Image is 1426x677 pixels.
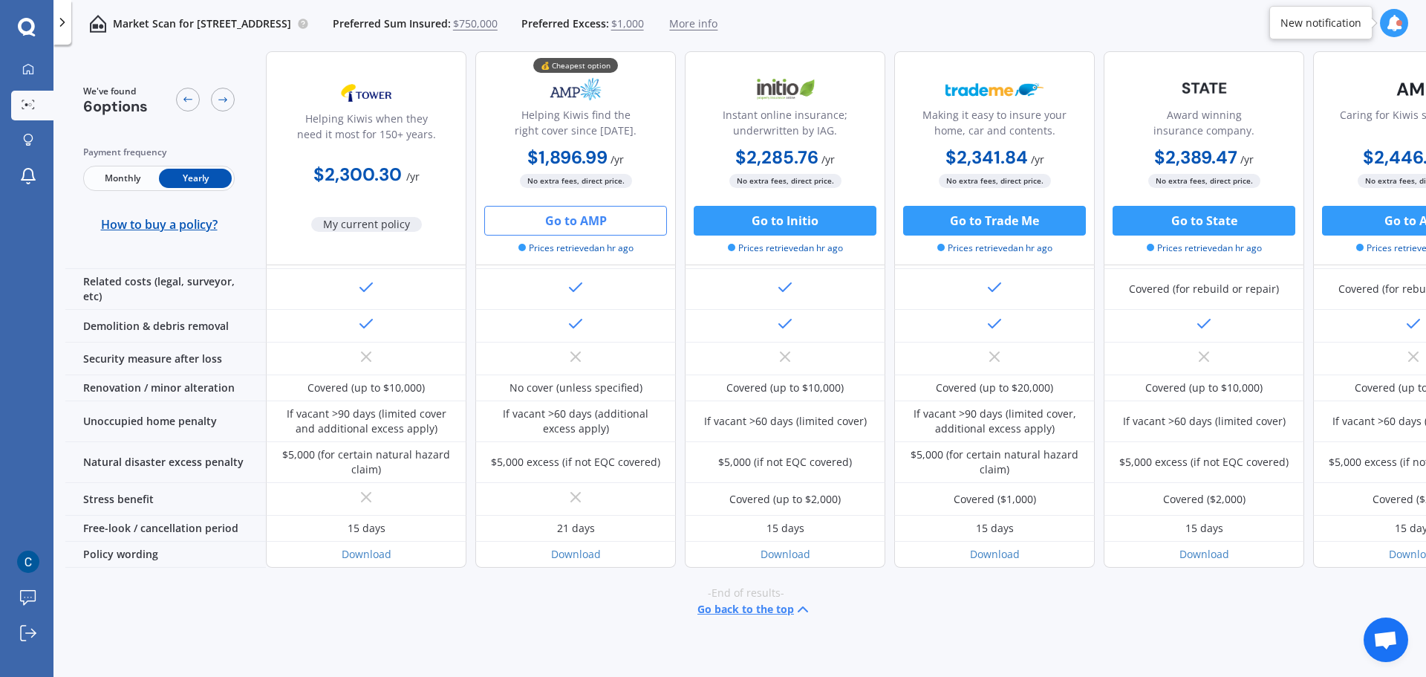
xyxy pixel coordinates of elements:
div: If vacant >60 days (additional excess apply) [486,406,665,436]
span: No extra fees, direct price. [939,174,1051,188]
span: Prices retrieved an hr ago [937,242,1052,255]
div: Helping Kiwis find the right cover since [DATE]. [488,107,663,144]
span: Prices retrieved an hr ago [1147,242,1262,255]
span: / yr [1240,152,1254,166]
button: Go to State [1113,206,1295,236]
img: Initio.webp [736,71,834,108]
span: Yearly [159,169,232,188]
span: Prices retrieved an hr ago [518,242,634,255]
div: $5,000 (for certain natural hazard claim) [905,447,1084,477]
div: Payment frequency [83,145,235,160]
span: We've found [83,85,148,98]
div: Stress benefit [65,483,266,516]
img: Tower.webp [317,74,415,111]
span: / yr [1031,152,1044,166]
div: Open chat [1364,618,1408,662]
span: Preferred Sum Insured: [333,16,451,31]
div: Natural disaster excess penalty [65,442,266,483]
div: Covered (up to $10,000) [726,380,844,395]
span: No extra fees, direct price. [729,174,841,188]
div: 15 days [1185,521,1223,536]
img: State-text-1.webp [1155,71,1253,106]
div: Covered (up to $2,000) [729,492,841,507]
div: $5,000 (for certain natural hazard claim) [277,447,455,477]
div: Making it easy to insure your home, car and contents. [907,107,1082,144]
div: $5,000 excess (if not EQC covered) [1119,455,1289,470]
div: Covered ($2,000) [1163,492,1246,507]
span: -End of results- [708,586,784,600]
div: If vacant >60 days (limited cover) [704,414,867,429]
span: $750,000 [453,16,498,31]
div: 15 days [976,521,1014,536]
b: $1,896.99 [527,146,608,169]
b: $2,300.30 [313,163,402,186]
a: Download [761,547,810,561]
div: Free-look / cancellation period [65,516,266,542]
span: No extra fees, direct price. [1148,174,1260,188]
span: $1,000 [611,16,644,31]
div: If vacant >90 days (limited cover and additional excess apply) [277,406,455,436]
div: 💰 Cheapest option [533,58,618,73]
div: Covered (for rebuild or repair) [1129,282,1279,297]
img: home-and-contents.b802091223b8502ef2dd.svg [89,15,107,33]
a: Download [342,547,391,561]
span: Prices retrieved an hr ago [728,242,843,255]
a: Download [970,547,1020,561]
span: Preferred Excess: [521,16,609,31]
p: Market Scan for [STREET_ADDRESS] [113,16,291,31]
span: Monthly [86,169,159,188]
div: Renovation / minor alteration [65,375,266,401]
div: No cover (unless specified) [509,380,642,395]
a: Download [551,547,601,561]
b: $2,341.84 [945,146,1028,169]
div: 15 days [766,521,804,536]
div: Covered (up to $10,000) [307,380,425,395]
button: Go back to the top [697,600,812,618]
div: If vacant >90 days (limited cover, additional excess apply) [905,406,1084,436]
button: Go to AMP [484,206,667,236]
a: Download [1179,547,1229,561]
div: Security measure after loss [65,343,266,375]
div: $5,000 (if not EQC covered) [718,455,852,470]
div: 21 days [557,521,595,536]
b: $2,285.76 [735,146,818,169]
span: / yr [611,152,624,166]
img: ACg8ocKiplwI401GOVUQuAirdr90ZORTCVVz9fLudF6GOf3dhpO4Aw=s96-c [17,551,39,573]
b: $2,389.47 [1154,146,1237,169]
img: Trademe.webp [945,71,1044,108]
button: Go to Initio [694,206,876,236]
div: Policy wording [65,542,266,568]
button: Go to Trade Me [903,206,1086,236]
div: $5,000 excess (if not EQC covered) [491,455,660,470]
span: 6 options [83,97,148,116]
span: No extra fees, direct price. [520,174,632,188]
div: Covered ($1,000) [954,492,1036,507]
div: Related costs (legal, surveyor, etc) [65,269,266,310]
div: Instant online insurance; underwritten by IAG. [697,107,873,144]
div: Helping Kiwis when they need it most for 150+ years. [279,111,454,148]
span: / yr [821,152,835,166]
div: 15 days [348,521,385,536]
span: / yr [406,169,420,184]
div: Demolition & debris removal [65,310,266,343]
div: If vacant >60 days (limited cover) [1123,414,1286,429]
div: New notification [1280,16,1361,30]
span: How to buy a policy? [101,217,218,232]
div: Covered (up to $10,000) [1145,380,1263,395]
div: Award winning insurance company. [1116,107,1292,144]
div: Unoccupied home penalty [65,401,266,442]
span: My current policy [311,217,422,232]
img: AMP.webp [527,71,625,108]
div: Covered (up to $20,000) [936,380,1053,395]
span: More info [669,16,717,31]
